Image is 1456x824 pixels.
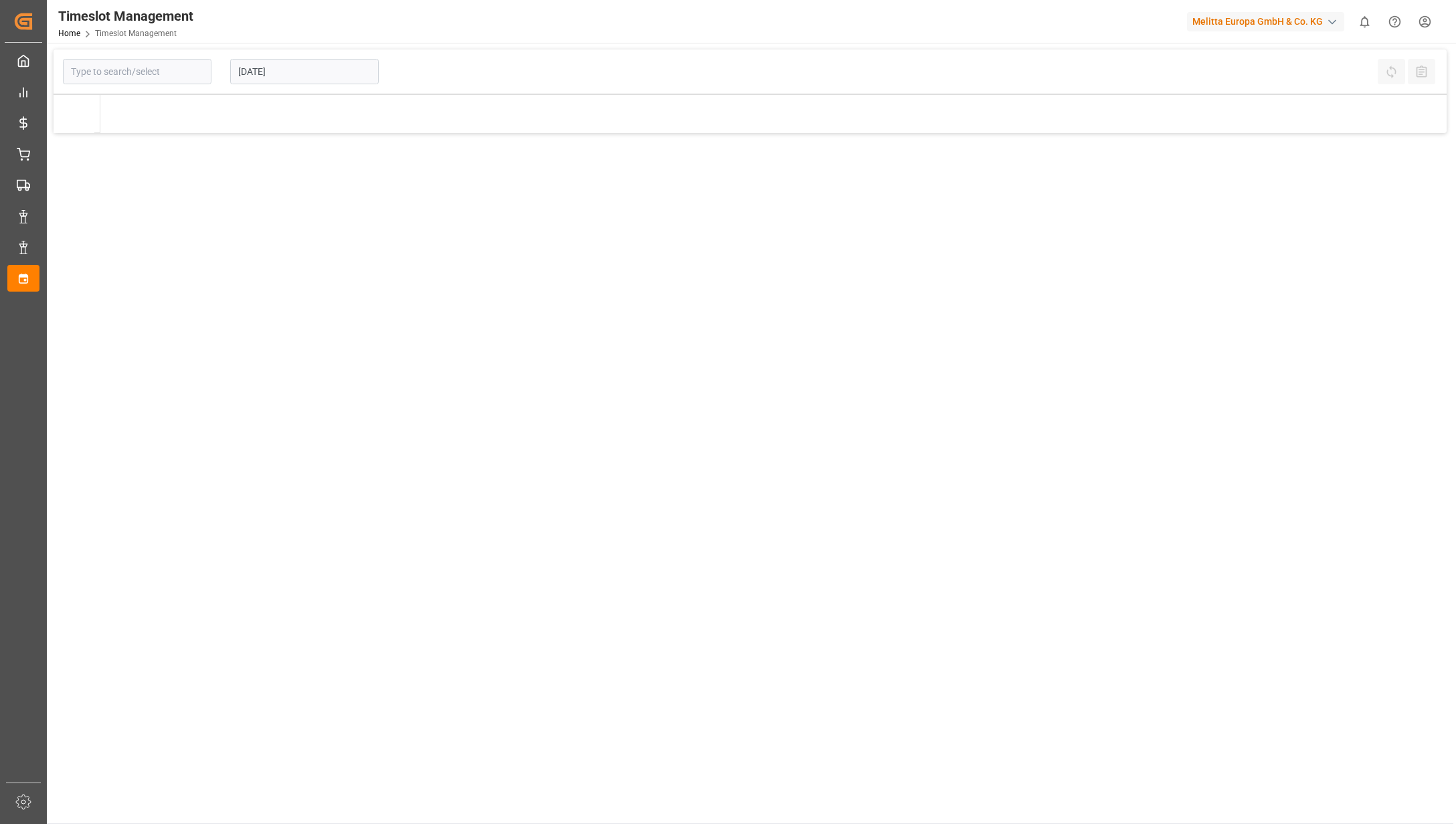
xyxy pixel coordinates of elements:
button: Help Center [1380,7,1410,37]
button: Melitta Europa GmbH & Co. KG [1187,9,1350,34]
div: Melitta Europa GmbH & Co. KG [1187,12,1344,31]
div: Timeslot Management [58,6,193,26]
input: Type to search/select [63,59,211,84]
a: Home [58,29,80,38]
button: show 0 new notifications [1350,7,1380,37]
input: DD-MM-YYYY [230,59,379,84]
